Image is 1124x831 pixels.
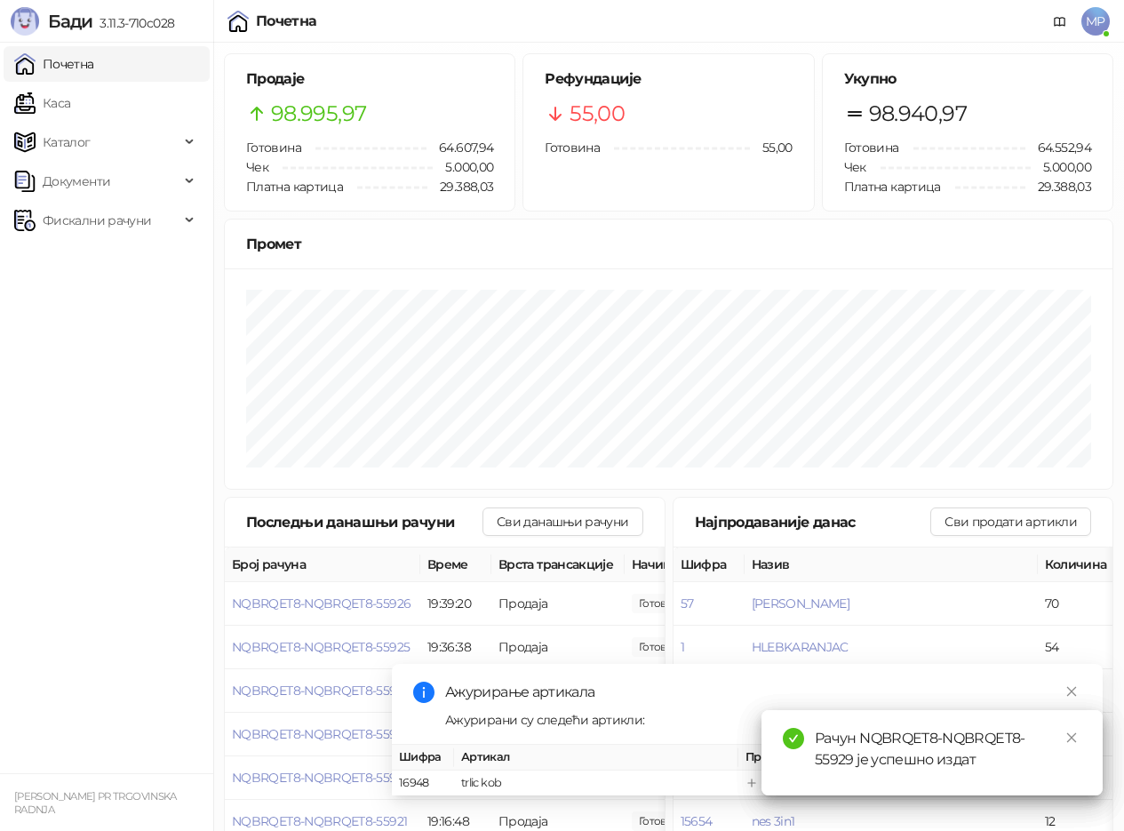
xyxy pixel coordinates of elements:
[1038,582,1118,626] td: 70
[232,595,411,611] button: NQBRQET8-NQBRQET8-55926
[482,507,642,536] button: Сви данашњи рачуни
[695,511,931,533] div: Најпродаваније данас
[752,813,795,829] button: nes 3in1
[1065,685,1078,698] span: close
[420,547,491,582] th: Време
[1062,728,1081,747] a: Close
[844,140,899,156] span: Готовина
[1046,7,1074,36] a: Документација
[43,124,91,160] span: Каталог
[14,46,94,82] a: Почетна
[674,547,745,582] th: Шифра
[246,68,493,90] h5: Продаје
[246,233,1091,255] div: Промет
[632,811,692,831] span: 280,00
[750,138,793,157] span: 55,00
[738,745,872,771] th: Промена
[433,157,493,177] span: 5.000,00
[681,595,694,611] button: 57
[232,639,410,655] button: NQBRQET8-NQBRQET8-55925
[844,159,866,175] span: Чек
[246,159,268,175] span: Чек
[445,710,1081,730] div: Ажурирани су следећи артикли:
[232,726,410,742] button: NQBRQET8-NQBRQET8-55923
[545,68,792,90] h5: Рефундације
[420,582,491,626] td: 19:39:20
[1025,138,1091,157] span: 64.552,94
[930,507,1091,536] button: Сви продати артикли
[745,547,1038,582] th: Назив
[1031,157,1091,177] span: 5.000,00
[1038,547,1118,582] th: Количина
[256,14,317,28] div: Почетна
[1062,682,1081,701] a: Close
[14,85,70,121] a: Каса
[491,626,625,669] td: Продаја
[232,813,407,829] button: NQBRQET8-NQBRQET8-55921
[426,138,493,157] span: 64.607,94
[844,179,941,195] span: Платна картица
[271,97,366,131] span: 98.995,97
[752,639,849,655] button: HLEBKARANJAC
[11,7,39,36] img: Logo
[1038,626,1118,669] td: 54
[420,626,491,669] td: 19:36:38
[783,728,804,749] span: check-circle
[815,728,1081,771] div: Рачун NQBRQET8-NQBRQET8-55929 је успешно издат
[491,547,625,582] th: Врста трансакције
[392,745,454,771] th: Шифра
[632,637,692,657] span: 250,00
[392,771,454,796] td: 16948
[752,595,850,611] button: [PERSON_NAME]
[246,179,343,195] span: Платна картица
[225,547,420,582] th: Број рачуна
[43,203,151,238] span: Фискални рачуни
[681,639,684,655] button: 1
[445,682,1081,703] div: Ажурирање артикала
[454,771,738,796] td: trlic kob
[1025,177,1091,196] span: 29.388,03
[491,582,625,626] td: Продаја
[14,790,177,816] small: [PERSON_NAME] PR TRGOVINSKA RADNJA
[232,683,411,699] button: NQBRQET8-NQBRQET8-55924
[844,68,1091,90] h5: Укупно
[413,682,434,703] span: info-circle
[625,547,802,582] th: Начини плаћања
[632,594,692,613] span: 205,00
[43,164,110,199] span: Документи
[48,11,92,32] span: Бади
[681,813,713,829] button: 15654
[427,177,493,196] span: 29.388,03
[454,745,738,771] th: Артикал
[570,97,625,131] span: 55,00
[232,770,410,786] button: NQBRQET8-NQBRQET8-55922
[92,15,174,31] span: 3.11.3-710c028
[246,511,482,533] div: Последњи данашњи рачуни
[545,140,600,156] span: Готовина
[869,97,967,131] span: 98.940,97
[1081,7,1110,36] span: MP
[1065,731,1078,744] span: close
[246,140,301,156] span: Готовина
